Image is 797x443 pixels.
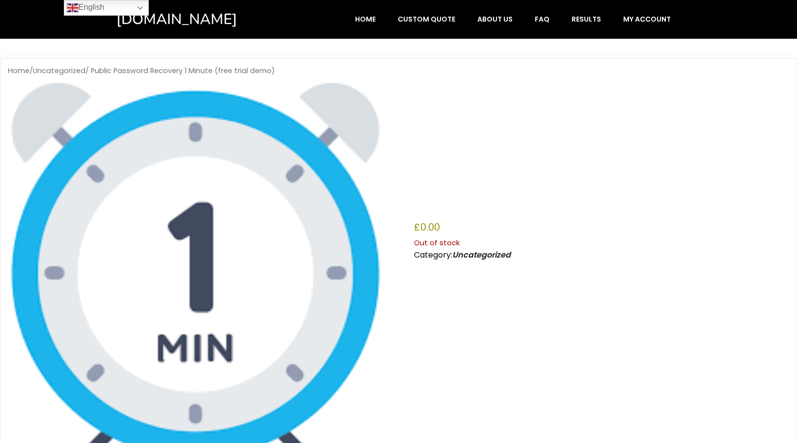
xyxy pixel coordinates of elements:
a: Custom Quote [387,10,466,28]
a: Uncategorized [452,249,511,261]
img: en [67,2,79,14]
p: Out of stock [414,236,789,249]
a: Home [8,66,29,76]
span: About Us [477,15,513,24]
span: Category: [414,249,511,261]
a: Results [561,10,611,28]
nav: Breadcrumb [8,66,789,76]
a: Uncategorized [33,66,85,76]
a: Home [345,10,386,28]
a: FAQ [524,10,560,28]
h1: Public Password Recovery 1 Minute (free trial demo) [414,99,789,213]
a: My account [613,10,681,28]
span: £ [414,220,420,234]
span: FAQ [535,15,550,24]
span: Home [355,15,376,24]
span: Results [572,15,601,24]
a: About Us [467,10,523,28]
a: [DOMAIN_NAME] [116,10,279,29]
bdi: 0.00 [414,220,440,234]
span: My account [623,15,671,24]
span: Custom Quote [398,15,455,24]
